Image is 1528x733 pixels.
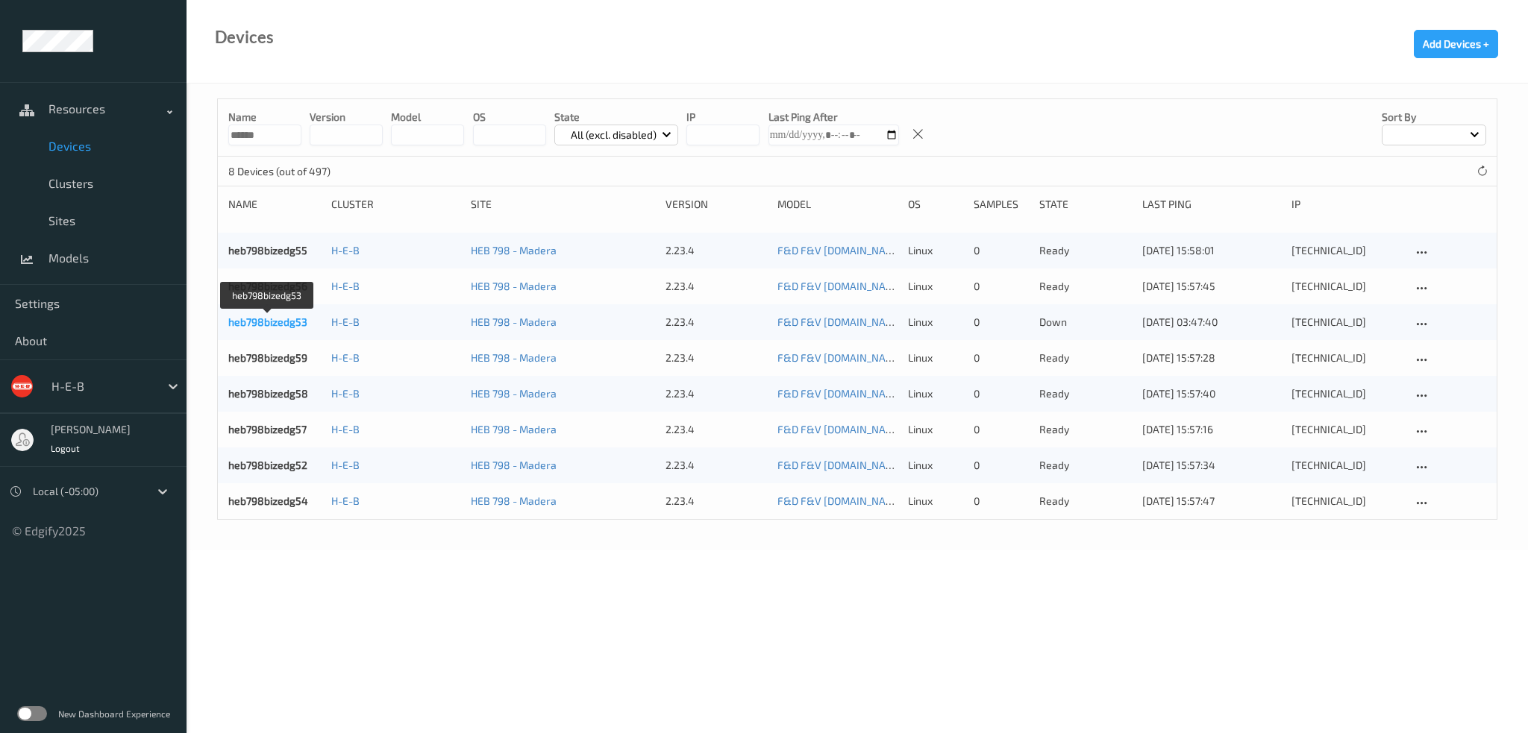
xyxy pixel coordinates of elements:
[228,494,308,507] a: heb798bizedg54
[777,459,1109,471] a: F&D F&V [DOMAIN_NAME] (Daily) [DATE] 16:30 [DATE] 16:30 Auto Save
[908,243,963,258] p: linux
[1039,243,1132,258] p: ready
[310,110,383,125] p: version
[908,315,963,330] p: linux
[908,279,963,294] p: linux
[666,386,767,401] div: 2.23.4
[473,110,546,125] p: OS
[331,494,360,507] a: H-E-B
[471,280,557,292] a: HEB 798 - Madera
[768,110,899,125] p: Last Ping After
[331,244,360,257] a: H-E-B
[1414,30,1498,58] button: Add Devices +
[228,197,321,212] div: Name
[666,494,767,509] div: 2.23.4
[331,423,360,435] a: H-E-B
[1291,315,1402,330] div: [TECHNICAL_ID]
[471,387,557,400] a: HEB 798 - Madera
[1142,279,1281,294] div: [DATE] 15:57:45
[215,30,274,45] div: Devices
[974,422,1029,437] div: 0
[1291,386,1402,401] div: [TECHNICAL_ID]
[666,315,767,330] div: 2.23.4
[908,197,963,212] div: OS
[471,244,557,257] a: HEB 798 - Madera
[331,387,360,400] a: H-E-B
[1039,494,1132,509] p: ready
[777,387,1109,400] a: F&D F&V [DOMAIN_NAME] (Daily) [DATE] 16:30 [DATE] 16:30 Auto Save
[331,197,460,212] div: Cluster
[1142,350,1281,365] div: [DATE] 15:57:28
[1291,279,1402,294] div: [TECHNICAL_ID]
[331,459,360,471] a: H-E-B
[777,351,1109,364] a: F&D F&V [DOMAIN_NAME] (Daily) [DATE] 16:30 [DATE] 16:30 Auto Save
[471,315,557,328] a: HEB 798 - Madera
[1142,197,1281,212] div: Last Ping
[908,422,963,437] p: linux
[974,458,1029,473] div: 0
[777,315,1109,328] a: F&D F&V [DOMAIN_NAME] (Daily) [DATE] 16:30 [DATE] 16:30 Auto Save
[1142,386,1281,401] div: [DATE] 15:57:40
[666,279,767,294] div: 2.23.4
[228,315,307,328] a: heb798bizedg53
[1291,494,1402,509] div: [TECHNICAL_ID]
[666,422,767,437] div: 2.23.4
[666,243,767,258] div: 2.23.4
[331,315,360,328] a: H-E-B
[1142,422,1281,437] div: [DATE] 15:57:16
[331,280,360,292] a: H-E-B
[1039,197,1132,212] div: State
[1291,350,1402,365] div: [TECHNICAL_ID]
[777,280,1109,292] a: F&D F&V [DOMAIN_NAME] (Daily) [DATE] 16:30 [DATE] 16:30 Auto Save
[471,459,557,471] a: HEB 798 - Madera
[777,244,1109,257] a: F&D F&V [DOMAIN_NAME] (Daily) [DATE] 16:30 [DATE] 16:30 Auto Save
[1039,422,1132,437] p: ready
[228,280,307,292] a: heb798bizedg56
[228,110,301,125] p: Name
[1142,315,1281,330] div: [DATE] 03:47:40
[228,459,307,471] a: heb798bizedg52
[1039,279,1132,294] p: ready
[974,494,1029,509] div: 0
[908,386,963,401] p: linux
[566,128,662,142] p: All (excl. disabled)
[1142,243,1281,258] div: [DATE] 15:58:01
[471,423,557,435] a: HEB 798 - Madera
[908,350,963,365] p: linux
[974,243,1029,258] div: 0
[228,351,307,364] a: heb798bizedg59
[974,386,1029,401] div: 0
[331,351,360,364] a: H-E-B
[228,423,307,435] a: heb798bizedg57
[1291,458,1402,473] div: [TECHNICAL_ID]
[1142,494,1281,509] div: [DATE] 15:57:47
[1382,110,1486,125] p: Sort by
[1039,386,1132,401] p: ready
[1291,422,1402,437] div: [TECHNICAL_ID]
[974,279,1029,294] div: 0
[471,197,655,212] div: Site
[974,197,1029,212] div: Samples
[391,110,464,125] p: model
[777,197,898,212] div: Model
[1291,243,1402,258] div: [TECHNICAL_ID]
[908,458,963,473] p: linux
[228,387,308,400] a: heb798bizedg58
[1039,315,1132,330] p: down
[228,164,340,179] p: 8 Devices (out of 497)
[471,494,557,507] a: HEB 798 - Madera
[471,351,557,364] a: HEB 798 - Madera
[974,350,1029,365] div: 0
[1039,458,1132,473] p: ready
[1142,458,1281,473] div: [DATE] 15:57:34
[666,350,767,365] div: 2.23.4
[554,110,679,125] p: State
[908,494,963,509] p: linux
[777,494,1109,507] a: F&D F&V [DOMAIN_NAME] (Daily) [DATE] 16:30 [DATE] 16:30 Auto Save
[777,423,1109,435] a: F&D F&V [DOMAIN_NAME] (Daily) [DATE] 16:30 [DATE] 16:30 Auto Save
[1291,197,1402,212] div: ip
[1039,350,1132,365] p: ready
[686,110,760,125] p: IP
[228,244,307,257] a: heb798bizedg55
[666,197,767,212] div: version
